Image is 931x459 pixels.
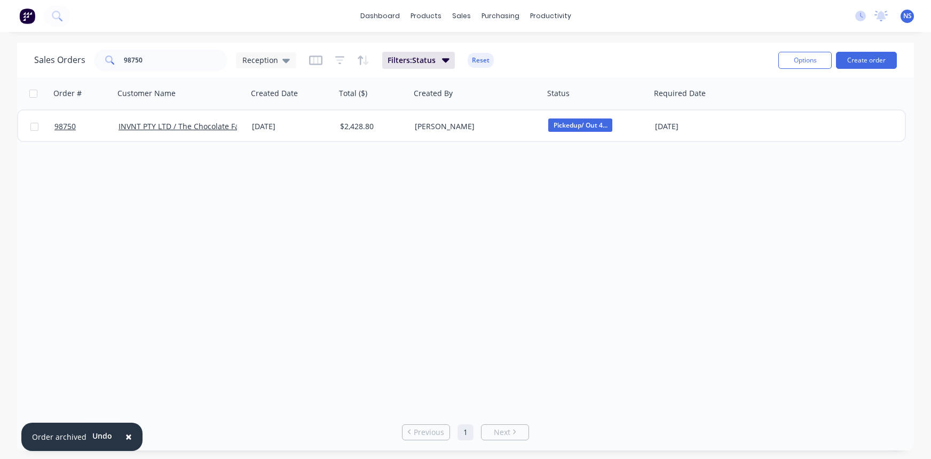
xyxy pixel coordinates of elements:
[86,428,118,444] button: Undo
[32,431,86,442] div: Order archived
[124,50,228,71] input: Search...
[242,54,278,66] span: Reception
[415,121,533,132] div: [PERSON_NAME]
[447,8,476,24] div: sales
[494,427,510,438] span: Next
[903,11,912,21] span: NS
[525,8,577,24] div: productivity
[339,88,367,99] div: Total ($)
[778,52,832,69] button: Options
[405,8,447,24] div: products
[654,88,706,99] div: Required Date
[119,121,268,131] a: INVNT PTY LTD / The Chocolate Factory 1A
[125,429,132,444] span: ×
[414,427,444,438] span: Previous
[117,88,176,99] div: Customer Name
[476,8,525,24] div: purchasing
[34,55,85,65] h1: Sales Orders
[655,121,740,132] div: [DATE]
[252,121,332,132] div: [DATE]
[547,88,570,99] div: Status
[19,8,35,24] img: Factory
[54,110,119,143] a: 98750
[398,424,533,440] ul: Pagination
[340,121,403,132] div: $2,428.80
[251,88,298,99] div: Created Date
[54,121,76,132] span: 98750
[382,52,455,69] button: Filters:Status
[403,427,449,438] a: Previous page
[457,424,474,440] a: Page 1 is your current page
[482,427,528,438] a: Next page
[115,424,143,450] button: Close
[53,88,82,99] div: Order #
[468,53,494,68] button: Reset
[836,52,897,69] button: Create order
[388,55,436,66] span: Filters: Status
[414,88,453,99] div: Created By
[355,8,405,24] a: dashboard
[548,118,612,132] span: Pickedup/ Out 4...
